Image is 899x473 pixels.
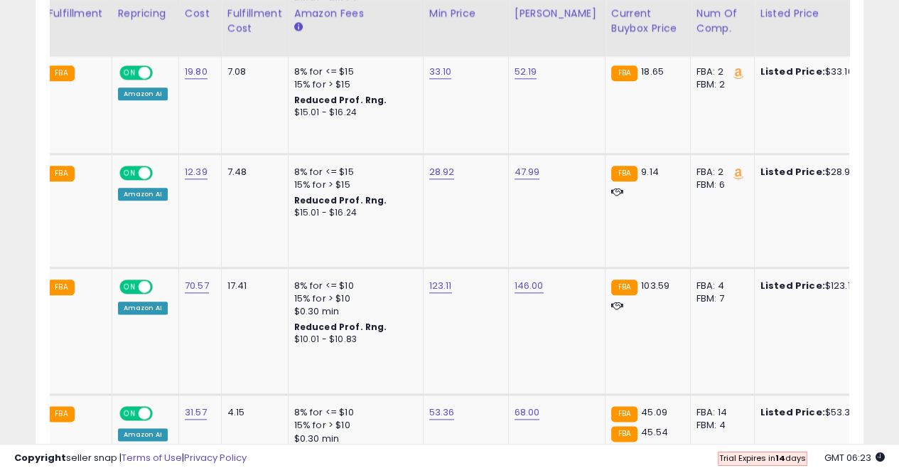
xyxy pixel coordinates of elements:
[48,6,105,21] div: Fulfillment
[185,279,209,293] a: 70.57
[429,279,452,293] a: 123.11
[185,65,208,79] a: 19.80
[641,165,659,179] span: 9.14
[696,65,743,78] div: FBA: 2
[14,451,66,464] strong: Copyright
[824,451,885,464] span: 2025-10-10 06:23 GMT
[294,65,412,78] div: 8% for <= $15
[760,166,878,179] div: $28.92
[184,451,247,464] a: Privacy Policy
[696,179,743,191] div: FBM: 6
[48,166,74,181] small: FBA
[429,165,455,179] a: 28.92
[121,408,139,420] span: ON
[14,452,247,465] div: seller snap | |
[515,165,540,179] a: 47.99
[696,6,748,36] div: Num of Comp.
[641,279,669,292] span: 103.59
[294,166,412,179] div: 8% for <= $15
[641,425,668,439] span: 45.54
[760,280,878,292] div: $123.11
[294,321,387,333] b: Reduced Prof. Rng.
[150,66,173,78] span: OFF
[515,405,540,420] a: 68.00
[696,78,743,91] div: FBM: 2
[48,65,74,81] small: FBA
[294,94,387,106] b: Reduced Prof. Rng.
[294,207,412,219] div: $15.01 - $16.24
[185,6,215,21] div: Cost
[227,166,277,179] div: 7.48
[185,405,207,420] a: 31.57
[760,165,825,179] b: Listed Price:
[227,6,282,36] div: Fulfillment Cost
[760,6,883,21] div: Listed Price
[429,405,455,420] a: 53.36
[118,428,168,441] div: Amazon AI
[294,107,412,119] div: $15.01 - $16.24
[611,280,637,295] small: FBA
[760,65,878,78] div: $33.10
[515,6,599,21] div: [PERSON_NAME]
[294,406,412,419] div: 8% for <= $10
[121,166,139,179] span: ON
[611,426,637,442] small: FBA
[294,6,417,21] div: Amazon Fees
[719,452,806,464] span: Trial Expires in days
[48,406,74,422] small: FBA
[611,65,637,81] small: FBA
[118,87,168,100] div: Amazon AI
[122,451,182,464] a: Terms of Use
[611,406,637,422] small: FBA
[294,21,303,34] small: Amazon Fees.
[696,419,743,432] div: FBM: 4
[118,302,168,314] div: Amazon AI
[760,405,825,419] b: Listed Price:
[760,65,825,78] b: Listed Price:
[696,292,743,305] div: FBM: 7
[294,194,387,206] b: Reduced Prof. Rng.
[611,166,637,181] small: FBA
[48,280,74,295] small: FBA
[294,292,412,305] div: 15% for > $10
[118,6,173,21] div: Repricing
[227,280,277,292] div: 17.41
[121,280,139,292] span: ON
[185,165,208,179] a: 12.39
[294,334,412,346] div: $10.01 - $10.83
[775,452,785,464] b: 14
[227,65,277,78] div: 7.08
[429,65,452,79] a: 33.10
[429,6,502,21] div: Min Price
[641,65,664,78] span: 18.65
[696,166,743,179] div: FBA: 2
[696,406,743,419] div: FBA: 14
[515,279,544,293] a: 146.00
[227,406,277,419] div: 4.15
[760,406,878,419] div: $53.36
[611,6,684,36] div: Current Buybox Price
[294,280,412,292] div: 8% for <= $10
[150,280,173,292] span: OFF
[294,419,412,432] div: 15% for > $10
[294,305,412,318] div: $0.30 min
[641,405,667,419] span: 45.09
[294,179,412,191] div: 15% for > $15
[696,280,743,292] div: FBA: 4
[294,78,412,91] div: 15% for > $15
[515,65,537,79] a: 52.19
[150,408,173,420] span: OFF
[150,166,173,179] span: OFF
[118,188,168,201] div: Amazon AI
[760,279,825,292] b: Listed Price:
[121,66,139,78] span: ON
